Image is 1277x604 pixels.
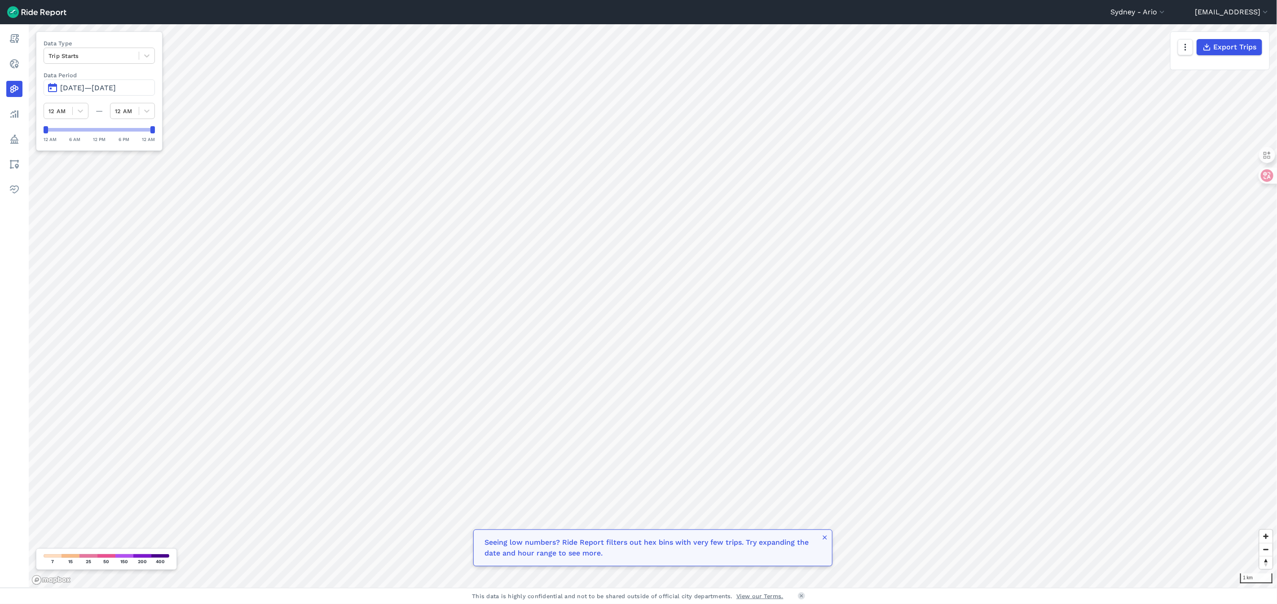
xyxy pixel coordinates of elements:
[44,135,57,143] div: 12 AM
[69,135,80,143] div: 6 AM
[6,181,22,198] a: Health
[736,592,784,600] a: View our Terms.
[88,106,110,116] div: —
[60,84,116,92] span: [DATE]—[DATE]
[1110,7,1167,18] button: Sydney - Ario
[44,71,155,79] label: Data Period
[142,135,155,143] div: 12 AM
[1213,42,1256,53] span: Export Trips
[93,135,106,143] div: 12 PM
[44,39,155,48] label: Data Type
[1195,7,1270,18] button: [EMAIL_ADDRESS]
[44,79,155,96] button: [DATE]—[DATE]
[6,106,22,122] a: Analyze
[1240,573,1273,583] div: 1 km
[6,31,22,47] a: Report
[29,24,1277,588] canvas: Map
[1259,543,1273,556] button: Zoom out
[6,156,22,172] a: Areas
[31,575,71,585] a: Mapbox logo
[6,56,22,72] a: Realtime
[6,81,22,97] a: Heatmaps
[1259,556,1273,569] button: Reset bearing to north
[119,135,129,143] div: 6 PM
[1259,530,1273,543] button: Zoom in
[7,6,66,18] img: Ride Report
[6,131,22,147] a: Policy
[1197,39,1262,55] button: Export Trips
